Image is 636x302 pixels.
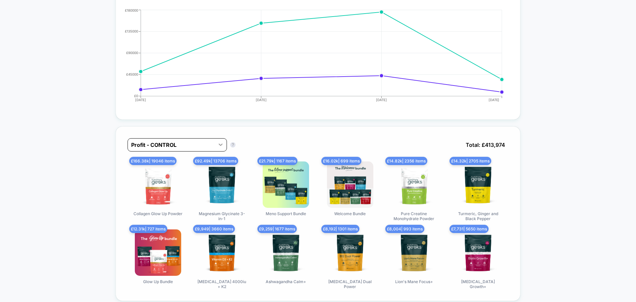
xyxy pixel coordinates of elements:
[197,279,247,289] span: [MEDICAL_DATA] 4000iu + K2
[325,279,375,289] span: [MEDICAL_DATA] Dual Power
[395,279,433,284] span: Lion's Mane Focus+
[462,138,508,151] span: Total: £ 413,974
[199,229,245,276] img: Vitamin D3 4000iu + K2
[133,211,183,216] span: Collagen Glow Up Powder
[321,225,359,233] span: £ 8,192 | 1301 items
[135,229,181,276] img: Glow Up Bundle
[125,8,138,12] tspan: £180000
[453,279,503,289] span: [MEDICAL_DATA] Growth+
[257,225,297,233] span: £ 9,259 | 1677 items
[391,161,437,208] img: Pure Creatine Monohydrate Powder
[197,211,247,221] span: Magnesium Glycinate 3-in-1
[126,51,138,55] tspan: £90000
[193,225,235,233] span: £ 9,949 | 3660 items
[455,161,501,208] img: Turmeric, Ginger and Black Pepper
[129,157,177,165] span: £ 166.38k | 19046 items
[199,161,245,208] img: Magnesium Glycinate 3-in-1
[230,142,236,148] button: ?
[135,98,146,102] tspan: [DATE]
[450,157,491,165] span: £ 14.32k | 2705 items
[327,161,373,208] img: Welcome Bundle
[257,157,297,165] span: £ 21.79k | 1167 items
[129,225,167,233] span: £ 12.31k | 727 items
[321,157,361,165] span: £ 16.02k | 699 items
[266,211,306,216] span: Meno Support Bundle
[143,279,173,284] span: Glow Up Bundle
[263,229,309,276] img: Ashwagandha Calm+
[193,157,238,165] span: £ 92.49k | 13706 items
[455,229,501,276] img: Biotin Growth+
[125,29,138,33] tspan: £135000
[134,94,138,98] tspan: £0
[489,98,500,102] tspan: [DATE]
[376,98,387,102] tspan: [DATE]
[385,225,424,233] span: £ 8,004 | 993 items
[126,72,138,76] tspan: £45000
[389,211,439,221] span: Pure Creatine Monohydrate Powder
[266,279,306,284] span: Ashwagandha Calm+
[453,211,503,221] span: Turmeric, Ginger and Black Pepper
[334,211,366,216] span: Welcome Bundle
[121,8,502,108] div: PROFIT
[256,98,267,102] tspan: [DATE]
[391,229,437,276] img: Lion's Mane Focus+
[385,157,427,165] span: £ 14.82k | 2356 items
[135,161,181,208] img: Collagen Glow Up Powder
[263,161,309,208] img: Meno Support Bundle
[327,229,373,276] img: Vitamin B12 Dual Power
[450,225,489,233] span: £ 7,731 | 5650 items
